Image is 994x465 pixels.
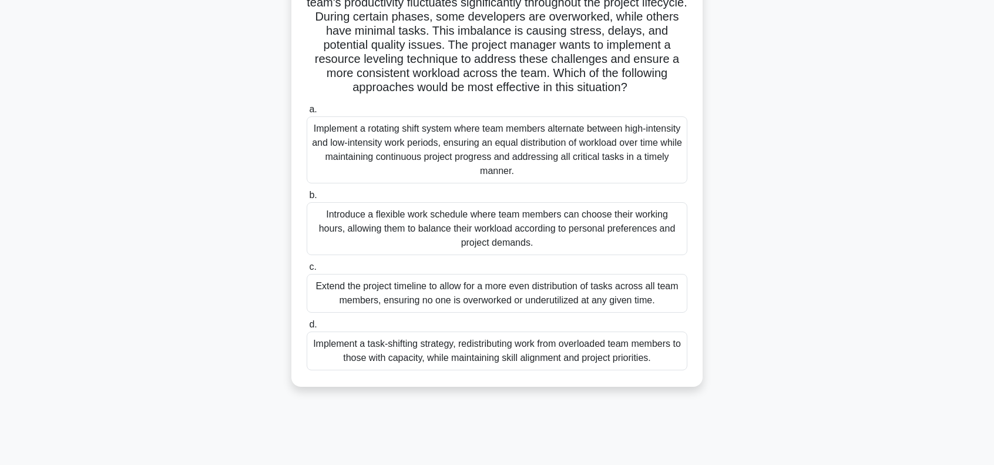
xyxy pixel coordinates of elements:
[307,274,687,313] div: Extend the project timeline to allow for a more even distribution of tasks across all team member...
[307,332,687,370] div: Implement a task-shifting strategy, redistributing work from overloaded team members to those wit...
[309,319,317,329] span: d.
[309,262,316,272] span: c.
[309,104,317,114] span: a.
[307,116,687,183] div: Implement a rotating shift system where team members alternate between high-intensity and low-int...
[307,202,687,255] div: Introduce a flexible work schedule where team members can choose their working hours, allowing th...
[309,190,317,200] span: b.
